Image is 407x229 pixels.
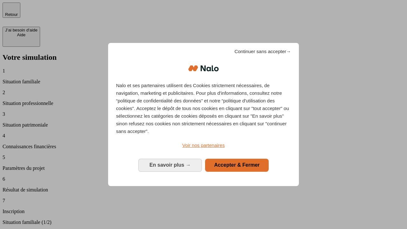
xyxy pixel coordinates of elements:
span: Accepter & Fermer [214,162,259,168]
button: Accepter & Fermer: Accepter notre traitement des données et fermer [205,159,269,171]
button: En savoir plus: Configurer vos consentements [138,159,202,171]
span: Continuer sans accepter→ [234,48,291,55]
a: Voir nos partenaires [116,142,291,149]
p: Nalo et ses partenaires utilisent des Cookies strictement nécessaires, de navigation, marketing e... [116,82,291,135]
img: Logo [188,59,219,78]
span: En savoir plus → [149,162,191,168]
div: Bienvenue chez Nalo Gestion du consentement [108,43,299,186]
span: Voir nos partenaires [182,142,224,148]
